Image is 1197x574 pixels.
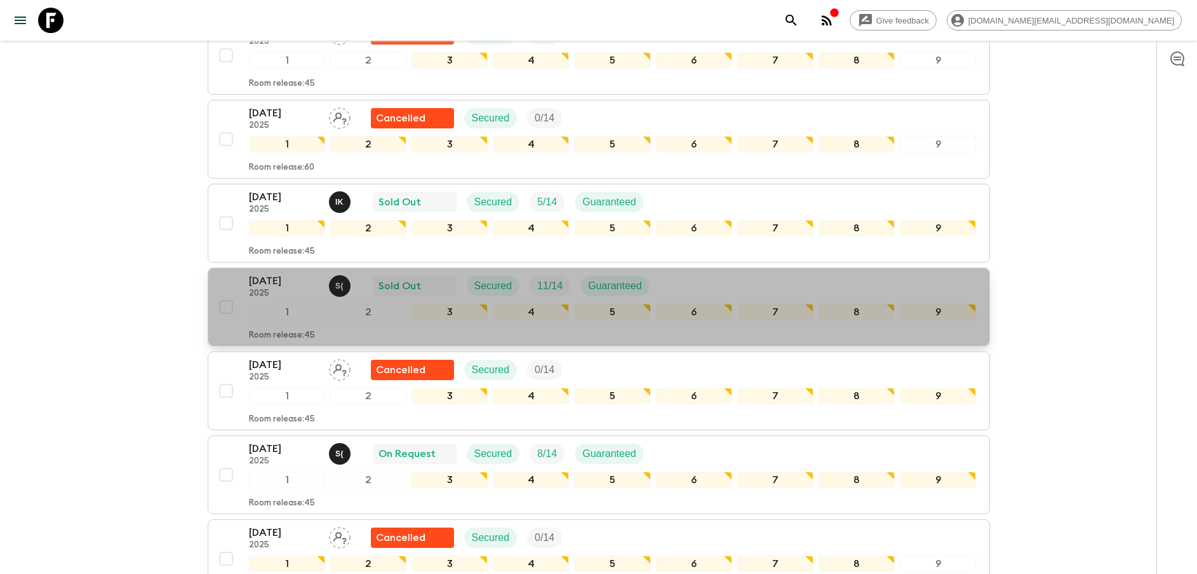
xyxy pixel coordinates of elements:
[371,528,454,548] div: Flash Pack cancellation
[249,472,325,488] div: 1
[474,195,512,210] p: Secured
[378,195,421,210] p: Sold Out
[656,136,732,153] div: 6
[378,446,436,461] p: On Request
[329,531,351,541] span: Assign pack leader
[493,136,569,153] div: 4
[329,363,351,373] span: Assign pack leader
[411,472,488,488] div: 3
[411,556,488,572] div: 3
[493,388,569,404] div: 4
[656,388,732,404] div: 6
[249,106,319,121] p: [DATE]
[249,456,319,467] p: 2025
[208,352,990,430] button: [DATE]2025Assign pack leaderFlash Pack cancellationSecuredTrip Fill123456789Room release:45
[208,16,990,95] button: [DATE]2025Assign pack leaderFlash Pack cancellationSecuredTrip Fill123456789Room release:45
[249,121,319,131] p: 2025
[819,304,895,320] div: 8
[249,163,314,173] p: Room release: 60
[779,8,804,33] button: search adventures
[249,357,319,372] p: [DATE]
[376,530,425,545] p: Cancelled
[737,304,813,320] div: 7
[208,184,990,263] button: [DATE]2025I Komang PurnayasaSold OutSecuredTrip FillGuaranteed123456789Room release:45
[493,220,569,236] div: 4
[574,556,650,572] div: 5
[467,276,520,296] div: Secured
[527,528,562,548] div: Trip Fill
[474,278,512,294] p: Secured
[335,449,344,459] p: S (
[493,556,569,572] div: 4
[574,136,650,153] div: 5
[737,472,813,488] div: 7
[656,52,732,69] div: 6
[208,435,990,514] button: [DATE]2025Shandy (Putu) Sandhi Astra JuniawanOn RequestSecuredTrip FillGuaranteed123456789Room re...
[656,220,732,236] div: 6
[530,276,570,296] div: Trip Fill
[574,388,650,404] div: 5
[737,220,813,236] div: 7
[249,372,319,383] p: 2025
[329,447,353,457] span: Shandy (Putu) Sandhi Astra Juniawan
[249,273,319,289] p: [DATE]
[537,278,563,294] p: 11 / 14
[8,8,33,33] button: menu
[493,52,569,69] div: 4
[335,197,344,207] p: I K
[819,136,895,153] div: 8
[411,388,488,404] div: 3
[467,192,520,212] div: Secured
[329,191,353,213] button: IK
[472,530,510,545] p: Secured
[737,52,813,69] div: 7
[535,362,554,378] p: 0 / 14
[656,472,732,488] div: 6
[537,195,557,210] p: 5 / 14
[819,52,895,69] div: 8
[249,247,315,257] p: Room release: 45
[961,16,1181,25] span: [DOMAIN_NAME][EMAIL_ADDRESS][DOMAIN_NAME]
[656,304,732,320] div: 6
[411,304,488,320] div: 3
[588,278,642,294] p: Guaranteed
[378,278,421,294] p: Sold Out
[474,446,512,461] p: Secured
[376,111,425,126] p: Cancelled
[249,79,315,89] p: Room release: 45
[376,362,425,378] p: Cancelled
[249,52,325,69] div: 1
[329,443,353,465] button: S(
[737,388,813,404] div: 7
[530,444,565,464] div: Trip Fill
[249,498,315,509] p: Room release: 45
[900,388,976,404] div: 9
[947,10,1182,31] div: [DOMAIN_NAME][EMAIL_ADDRESS][DOMAIN_NAME]
[249,441,319,456] p: [DATE]
[582,195,636,210] p: Guaranteed
[208,268,990,346] button: [DATE]2025Shandy (Putu) Sandhi Astra JuniawanSold OutSecuredTrip FillGuaranteed123456789Room rele...
[411,136,488,153] div: 3
[249,556,325,572] div: 1
[819,556,895,572] div: 8
[411,52,488,69] div: 3
[335,281,344,291] p: S (
[472,362,510,378] p: Secured
[900,52,976,69] div: 9
[869,16,936,25] span: Give feedback
[330,472,406,488] div: 2
[850,10,937,31] a: Give feedback
[737,556,813,572] div: 7
[330,52,406,69] div: 2
[249,136,325,153] div: 1
[330,388,406,404] div: 2
[464,360,518,380] div: Secured
[900,472,976,488] div: 9
[329,279,353,289] span: Shandy (Putu) Sandhi Astra Juniawan
[900,220,976,236] div: 9
[249,304,325,320] div: 1
[900,304,976,320] div: 9
[537,446,557,461] p: 8 / 14
[493,304,569,320] div: 4
[574,304,650,320] div: 5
